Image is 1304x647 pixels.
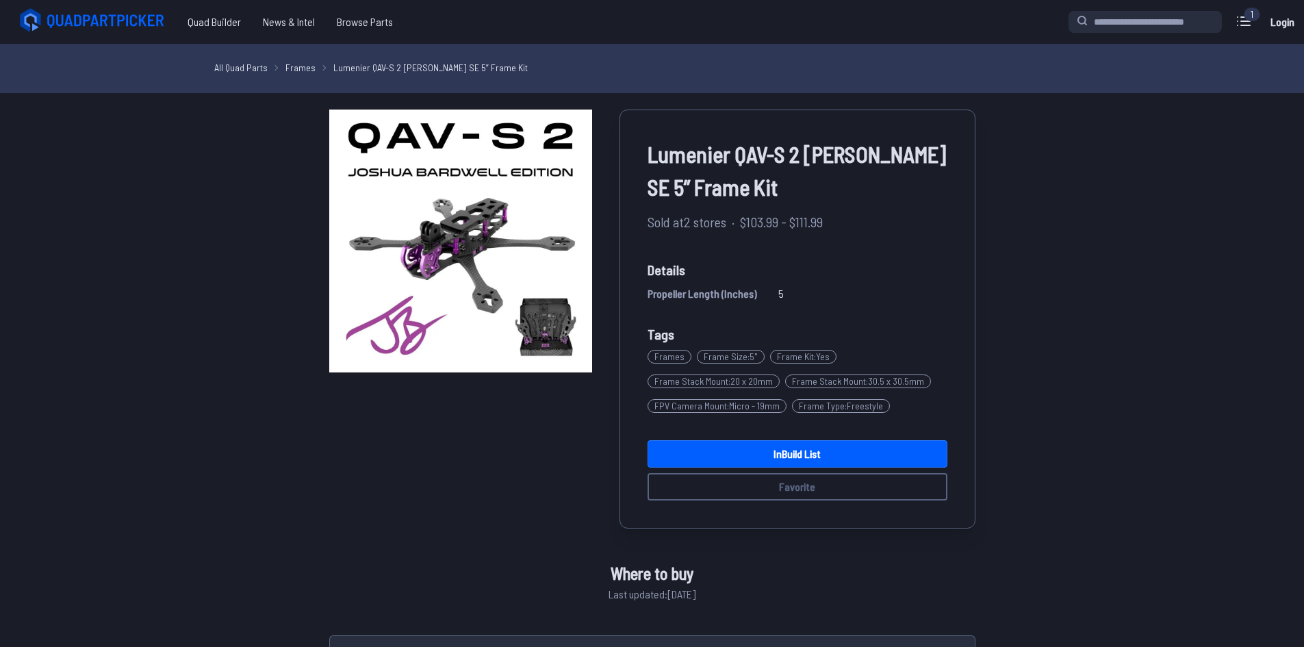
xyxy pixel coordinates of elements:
[697,350,765,364] span: Frame Size : 5"
[252,8,326,36] a: News & Intel
[648,369,785,394] a: Frame Stack Mount:20 x 20mm
[770,350,836,364] span: Frame Kit : Yes
[740,212,823,232] span: $103.99 - $111.99
[285,60,316,75] a: Frames
[648,473,947,500] button: Favorite
[1244,8,1260,21] div: 1
[648,344,697,369] a: Frames
[778,286,784,302] span: 5
[214,60,268,75] a: All Quad Parts
[732,212,734,232] span: ·
[785,375,931,388] span: Frame Stack Mount : 30.5 x 30.5mm
[648,259,947,280] span: Details
[697,344,770,369] a: Frame Size:5"
[792,394,895,418] a: Frame Type:Freestyle
[333,60,528,75] a: Lumenier QAV-S 2 [PERSON_NAME] SE 5” Frame Kit
[648,399,787,413] span: FPV Camera Mount : Micro - 19mm
[785,369,936,394] a: Frame Stack Mount:30.5 x 30.5mm
[648,286,757,302] span: Propeller Length (Inches)
[648,440,947,468] a: InBuild List
[648,138,947,203] span: Lumenier QAV-S 2 [PERSON_NAME] SE 5” Frame Kit
[611,561,693,586] span: Where to buy
[648,375,780,388] span: Frame Stack Mount : 20 x 20mm
[609,586,695,602] span: Last updated: [DATE]
[326,8,404,36] a: Browse Parts
[648,212,726,232] span: Sold at 2 stores
[648,326,674,342] span: Tags
[648,350,691,364] span: Frames
[648,394,792,418] a: FPV Camera Mount:Micro - 19mm
[770,344,842,369] a: Frame Kit:Yes
[1266,8,1299,36] a: Login
[792,399,890,413] span: Frame Type : Freestyle
[177,8,252,36] a: Quad Builder
[329,110,592,372] img: image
